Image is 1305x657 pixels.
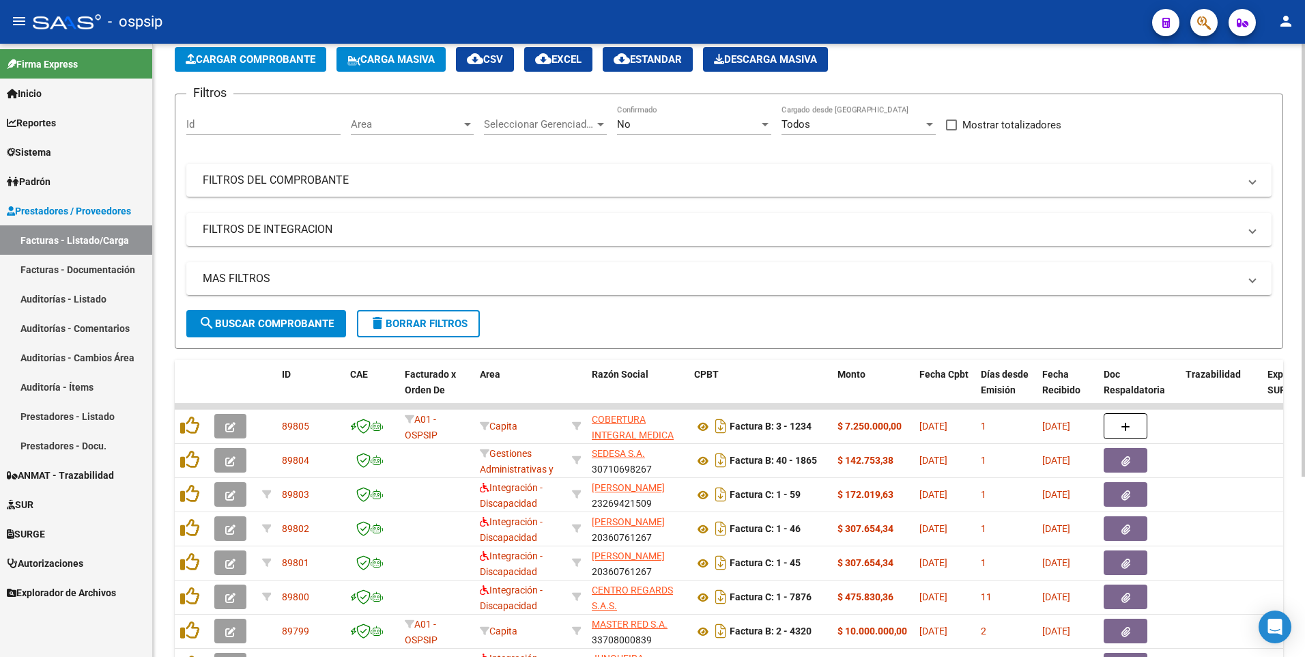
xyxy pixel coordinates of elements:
[592,414,674,456] span: COBERTURA INTEGRAL MEDICA SA
[837,369,865,380] span: Monto
[919,489,947,500] span: [DATE]
[730,592,812,603] strong: Factura C: 1 - 7876
[7,497,33,512] span: SUR
[689,360,832,420] datatable-header-cell: CPBT
[730,524,801,535] strong: Factura C: 1 - 46
[586,360,689,420] datatable-header-cell: Razón Social
[1098,360,1180,420] datatable-header-cell: Doc Respaldatoria
[712,620,730,642] i: Descargar documento
[7,556,83,571] span: Autorizaciones
[981,591,992,602] span: 11
[837,591,893,602] strong: $ 475.830,36
[11,13,27,29] mat-icon: menu
[712,518,730,540] i: Descargar documento
[480,421,517,432] span: Capita
[694,369,719,380] span: CPBT
[282,489,309,500] span: 89803
[467,53,503,66] span: CSV
[1042,489,1070,500] span: [DATE]
[282,591,309,602] span: 89800
[981,421,986,432] span: 1
[480,448,554,490] span: Gestiones Administrativas y Otros
[730,421,812,432] strong: Factura B: 3 - 1234
[282,557,309,568] span: 89801
[614,51,630,67] mat-icon: cloud_download
[524,47,592,72] button: EXCEL
[186,83,233,102] h3: Filtros
[730,490,801,501] strong: Factura C: 1 - 59
[480,516,543,543] span: Integración - Discapacidad
[592,583,683,611] div: 30716181509
[962,117,1061,133] span: Mostrar totalizadores
[919,421,947,432] span: [DATE]
[837,421,902,432] strong: $ 7.250.000,00
[592,482,665,493] span: [PERSON_NAME]
[535,51,551,67] mat-icon: cloud_download
[592,514,683,543] div: 20360761267
[7,204,131,219] span: Prestadores / Proveedores
[1186,369,1241,380] span: Trazabilidad
[919,523,947,534] span: [DATE]
[592,619,668,630] span: MASTER RED S.A.
[981,557,986,568] span: 1
[837,523,893,534] strong: $ 307.654,34
[1042,591,1070,602] span: [DATE]
[592,550,665,561] span: [PERSON_NAME]
[1042,557,1070,568] span: [DATE]
[712,484,730,505] i: Descargar documento
[919,557,947,568] span: [DATE]
[282,369,291,380] span: ID
[399,360,474,420] datatable-header-cell: Facturado x Orden De
[186,53,315,66] span: Cargar Comprobante
[1042,626,1070,637] span: [DATE]
[186,213,1272,246] mat-expansion-panel-header: FILTROS DE INTEGRACION
[1042,523,1070,534] span: [DATE]
[592,412,683,441] div: 30708754257
[603,47,693,72] button: Estandar
[282,626,309,637] span: 89799
[351,118,461,130] span: Area
[981,523,986,534] span: 1
[592,548,683,577] div: 20360761267
[919,626,947,637] span: [DATE]
[837,626,907,637] strong: $ 10.000.000,00
[350,369,368,380] span: CAE
[7,585,116,600] span: Explorador de Archivos
[199,318,334,330] span: Buscar Comprobante
[276,360,345,420] datatable-header-cell: ID
[1042,369,1080,395] span: Fecha Recibido
[1180,360,1262,420] datatable-header-cell: Trazabilidad
[480,585,543,611] span: Integración - Discapacidad
[592,617,683,645] div: 33708000839
[919,369,969,380] span: Fecha Cpbt
[535,53,582,66] span: EXCEL
[7,174,51,189] span: Padrón
[199,315,215,331] mat-icon: search
[592,585,673,611] span: CENTRO REGARDS S.A.S.
[480,369,500,380] span: Area
[837,455,893,466] strong: $ 142.753,38
[712,415,730,437] i: Descargar documento
[714,53,817,66] span: Descarga Masiva
[703,47,828,72] app-download-masive: Descarga masiva de comprobantes (adjuntos)
[1259,611,1291,643] div: Open Intercom Messenger
[467,51,483,67] mat-icon: cloud_download
[592,446,683,475] div: 30710698267
[484,118,594,130] span: Seleccionar Gerenciador
[592,448,645,459] span: SEDESA S.A.
[175,47,326,72] button: Cargar Comprobante
[108,7,162,37] span: - ospsip
[712,586,730,608] i: Descargar documento
[703,47,828,72] button: Descarga Masiva
[592,480,683,509] div: 23269421509
[282,421,309,432] span: 89805
[186,262,1272,295] mat-expansion-panel-header: MAS FILTROS
[981,626,986,637] span: 2
[345,360,399,420] datatable-header-cell: CAE
[592,516,665,527] span: [PERSON_NAME]
[1042,455,1070,466] span: [DATE]
[919,591,947,602] span: [DATE]
[282,523,309,534] span: 89802
[7,145,51,160] span: Sistema
[730,558,801,569] strong: Factura C: 1 - 45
